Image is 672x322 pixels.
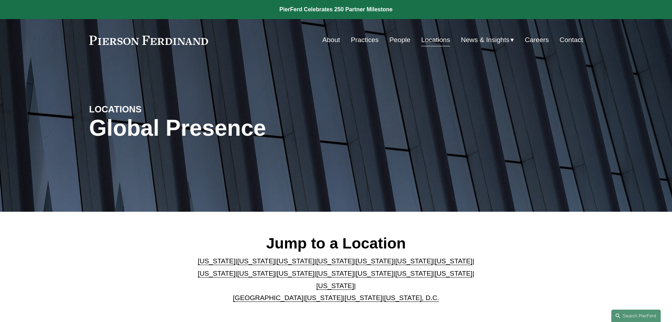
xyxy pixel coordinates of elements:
a: [US_STATE] [316,270,354,277]
a: [US_STATE] [356,270,393,277]
a: [US_STATE] [277,270,315,277]
a: [US_STATE] [305,294,343,301]
a: [US_STATE] [345,294,382,301]
a: About [322,33,340,47]
a: [GEOGRAPHIC_DATA] [233,294,303,301]
a: [US_STATE] [277,257,315,265]
a: [US_STATE] [356,257,393,265]
span: News & Insights [461,34,510,46]
p: | | | | | | | | | | | | | | | | | | [192,255,480,304]
a: [US_STATE] [198,270,236,277]
a: People [389,33,411,47]
a: Practices [351,33,379,47]
a: [US_STATE] [435,257,472,265]
a: Search this site [611,310,661,322]
a: Contact [559,33,583,47]
a: [US_STATE] [435,270,472,277]
a: [US_STATE] [395,270,433,277]
h1: Global Presence [89,115,418,141]
h4: LOCATIONS [89,104,213,115]
a: Locations [421,33,450,47]
a: [US_STATE] [237,257,275,265]
a: folder dropdown [461,33,514,47]
a: [US_STATE] [316,282,354,289]
a: [US_STATE], D.C. [384,294,439,301]
a: Careers [525,33,549,47]
a: [US_STATE] [316,257,354,265]
a: [US_STATE] [198,257,236,265]
a: [US_STATE] [395,257,433,265]
a: [US_STATE] [237,270,275,277]
h2: Jump to a Location [192,234,480,252]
